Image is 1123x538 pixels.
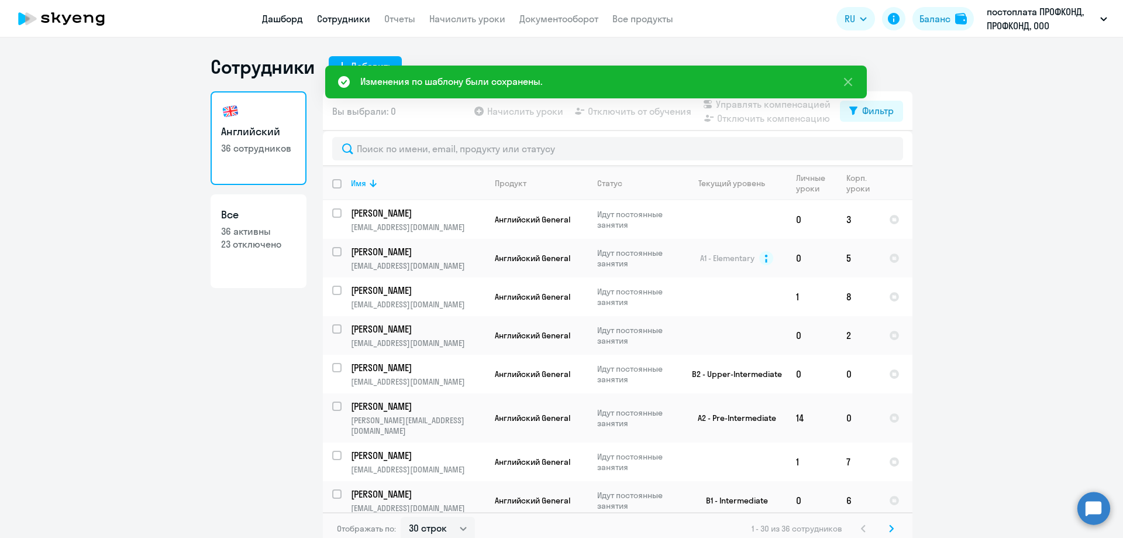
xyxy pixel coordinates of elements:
p: [EMAIL_ADDRESS][DOMAIN_NAME] [351,338,485,348]
p: Идут постоянные занятия [597,248,677,269]
p: [PERSON_NAME] [351,207,483,220]
p: 36 сотрудников [221,142,296,155]
button: Балансbalance [912,7,974,30]
div: Статус [597,178,622,189]
p: Идут постоянные занятия [597,451,677,472]
td: 0 [787,481,837,520]
a: Начислить уроки [429,13,505,25]
span: Английский General [495,253,570,263]
p: Идут постоянные занятия [597,209,677,230]
img: balance [955,13,967,25]
div: Имя [351,178,485,189]
img: english [221,102,240,121]
p: [EMAIL_ADDRESS][DOMAIN_NAME] [351,261,485,271]
button: постоплата ПРОФКОНД, ПРОФКОНД, ООО [981,5,1113,33]
a: [PERSON_NAME] [351,245,485,258]
a: [PERSON_NAME] [351,400,485,413]
p: Идут постоянные занятия [597,286,677,307]
p: постоплата ПРОФКОНД, ПРОФКОНД, ООО [987,5,1096,33]
a: Сотрудники [317,13,370,25]
div: Добавить [351,59,392,73]
div: Продукт [495,178,526,189]
td: 0 [837,393,880,443]
div: Личные уроки [796,173,829,194]
div: Корп. уроки [846,173,871,194]
td: 14 [787,393,837,443]
button: Фильтр [840,101,903,122]
p: [EMAIL_ADDRESS][DOMAIN_NAME] [351,299,485,310]
p: [PERSON_NAME] [351,488,483,501]
td: 1 [787,443,837,481]
span: Вы выбрали: 0 [332,104,396,118]
span: A1 - Elementary [700,253,755,263]
p: [EMAIL_ADDRESS][DOMAIN_NAME] [351,503,485,513]
p: [PERSON_NAME] [351,323,483,335]
span: Английский General [495,292,570,302]
td: 0 [787,239,837,277]
div: Личные уроки [796,173,836,194]
p: Идут постоянные занятия [597,325,677,346]
a: Все продукты [612,13,673,25]
p: [PERSON_NAME][EMAIL_ADDRESS][DOMAIN_NAME] [351,415,485,436]
td: 1 [787,277,837,316]
p: [EMAIL_ADDRESS][DOMAIN_NAME] [351,222,485,232]
div: Фильтр [862,104,894,118]
div: Имя [351,178,366,189]
p: [PERSON_NAME] [351,245,483,258]
div: Корп. уроки [846,173,879,194]
a: Все36 активны23 отключено [211,194,306,288]
span: Английский General [495,330,570,341]
a: Английский36 сотрудников [211,91,306,185]
td: 5 [837,239,880,277]
a: Отчеты [384,13,415,25]
a: Документооборот [519,13,598,25]
a: Дашборд [262,13,303,25]
td: A2 - Pre-Intermediate [678,393,787,443]
div: Статус [597,178,677,189]
p: 36 активны [221,225,296,238]
td: 0 [787,200,837,239]
a: [PERSON_NAME] [351,449,485,462]
a: [PERSON_NAME] [351,488,485,501]
span: Английский General [495,457,570,467]
div: Изменения по шаблону были сохранены. [360,74,542,88]
h3: Английский [221,124,296,139]
div: Текущий уровень [687,178,786,189]
a: [PERSON_NAME] [351,323,485,335]
p: [PERSON_NAME] [351,400,483,413]
span: Английский General [495,495,570,506]
span: Отображать по: [337,523,396,534]
td: B2 - Upper-Intermediate [678,355,787,393]
div: Текущий уровень [698,178,765,189]
p: [EMAIL_ADDRESS][DOMAIN_NAME] [351,376,485,387]
button: Добавить [329,56,402,77]
p: [PERSON_NAME] [351,449,483,462]
span: 1 - 30 из 36 сотрудников [752,523,842,534]
td: 0 [837,355,880,393]
h1: Сотрудники [211,55,315,78]
td: 7 [837,443,880,481]
p: Идут постоянные занятия [597,364,677,385]
span: Английский General [495,413,570,423]
td: 6 [837,481,880,520]
p: [EMAIL_ADDRESS][DOMAIN_NAME] [351,464,485,475]
p: Идут постоянные занятия [597,407,677,429]
div: Баланс [919,12,950,26]
span: Английский General [495,214,570,225]
td: 3 [837,200,880,239]
h3: Все [221,207,296,222]
td: 2 [837,316,880,355]
p: 23 отключено [221,238,296,251]
span: RU [845,12,855,26]
span: Английский General [495,369,570,379]
a: [PERSON_NAME] [351,284,485,297]
td: 0 [787,355,837,393]
a: [PERSON_NAME] [351,361,485,374]
td: 0 [787,316,837,355]
div: Продукт [495,178,587,189]
a: [PERSON_NAME] [351,207,485,220]
button: RU [836,7,875,30]
input: Поиск по имени, email, продукту или статусу [332,137,903,160]
td: B1 - Intermediate [678,481,787,520]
